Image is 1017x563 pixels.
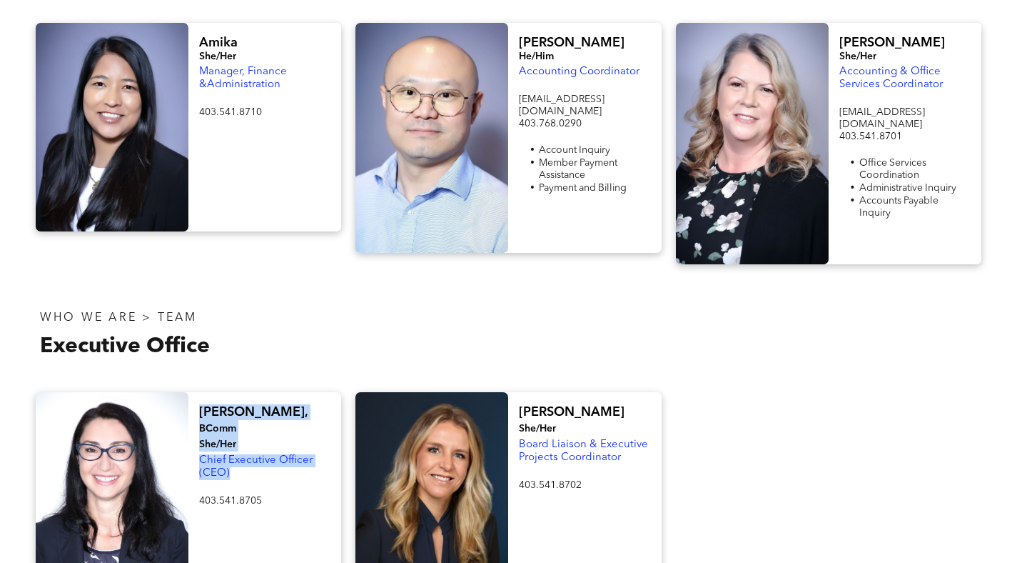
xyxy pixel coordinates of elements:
[519,94,604,116] span: [EMAIL_ADDRESS][DOMAIN_NAME]
[839,107,925,129] span: [EMAIL_ADDRESS][DOMAIN_NAME]
[839,131,902,141] span: 403.541.8701
[519,119,582,129] span: 403.768.0290
[199,107,262,117] span: 403.541.8710
[859,183,956,193] span: Administrative Inquiry
[519,439,648,463] span: Board Liaison & Executive Projects Coordinator
[199,496,262,506] span: 403.541.8705
[199,36,238,49] span: Amika
[859,196,938,218] span: Accounts Payable Inquiry
[539,158,617,180] span: Member Payment Assistance
[199,51,236,61] span: She/Her
[519,36,624,49] span: [PERSON_NAME]
[539,145,610,155] span: Account Inquiry
[199,406,308,419] span: [PERSON_NAME],
[839,36,945,49] span: [PERSON_NAME]
[539,183,627,193] span: Payment and Billing
[40,312,197,324] span: WHO WE ARE > TEAM
[199,455,313,479] span: Chief Executive Officer (CEO)
[40,336,210,357] span: Executive Office
[519,66,639,77] span: Accounting Coordinator
[839,66,943,90] span: Accounting & Office Services Coordinator
[519,51,554,61] span: He/Him
[519,480,582,490] span: 403.541.8702
[519,424,556,434] span: She/Her
[199,424,236,449] span: BComm She/Her
[519,406,624,419] span: [PERSON_NAME]
[859,158,926,180] span: Office Services Coordination
[839,51,876,61] span: She/Her
[199,66,287,90] span: Manager, Finance &Administration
